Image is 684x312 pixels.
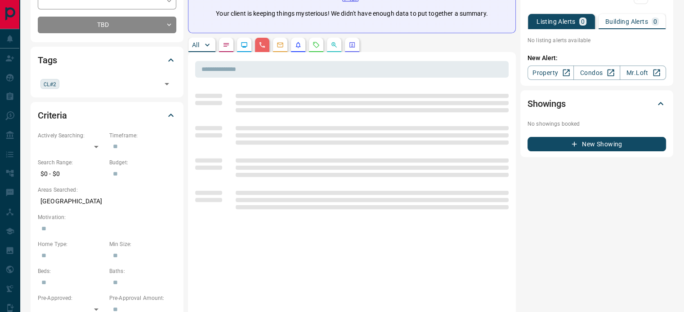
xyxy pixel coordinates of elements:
[192,42,199,48] p: All
[38,240,105,248] p: Home Type:
[277,41,284,48] svg: Emails
[605,18,648,25] p: Building Alerts
[528,36,666,44] p: No listing alerts available
[653,18,657,25] p: 0
[581,18,585,25] p: 0
[259,41,266,48] svg: Calls
[109,158,176,167] p: Budget:
[38,132,105,140] p: Actively Searching:
[536,18,576,25] p: Listing Alerts
[528,97,566,111] h2: Showings
[38,186,176,194] p: Areas Searched:
[216,9,487,18] p: Your client is keeping things mysterious! We didn't have enough data to put together a summary.
[38,17,176,33] div: TBD
[44,79,56,88] span: CL#2
[38,158,105,167] p: Search Range:
[38,105,176,126] div: Criteria
[161,78,173,90] button: Open
[109,294,176,302] p: Pre-Approval Amount:
[349,41,356,48] svg: Agent Actions
[38,167,105,181] p: $0 - $0
[223,41,230,48] svg: Notes
[38,53,57,67] h2: Tags
[528,93,666,114] div: Showings
[241,41,248,48] svg: Lead Browsing Activity
[528,66,574,80] a: Property
[313,41,320,48] svg: Requests
[38,108,67,123] h2: Criteria
[109,240,176,248] p: Min Size:
[528,53,666,63] p: New Alert:
[38,294,105,302] p: Pre-Approved:
[331,41,338,48] svg: Opportunities
[620,66,666,80] a: Mr.Loft
[573,66,620,80] a: Condos
[38,213,176,221] p: Motivation:
[38,49,176,71] div: Tags
[528,137,666,151] button: New Showing
[109,132,176,140] p: Timeframe:
[38,194,176,209] p: [GEOGRAPHIC_DATA]
[295,41,302,48] svg: Listing Alerts
[109,267,176,275] p: Baths:
[38,267,105,275] p: Beds:
[528,120,666,128] p: No showings booked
